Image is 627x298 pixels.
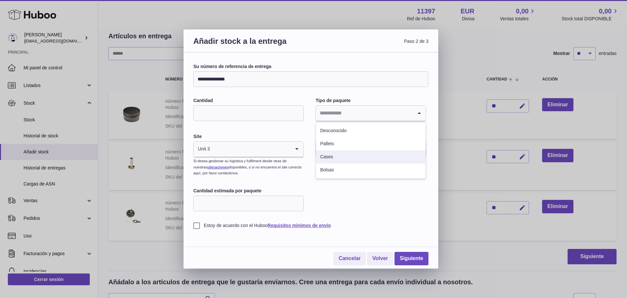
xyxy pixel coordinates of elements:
[316,106,412,121] input: Search for option
[367,252,393,265] a: Volver
[315,133,426,140] label: Fecha de envío esperada
[316,106,426,121] div: Search for option
[210,142,291,157] input: Search for option
[193,133,304,140] label: Site
[316,150,425,164] li: Cases
[193,97,304,104] label: Cantidad
[8,45,18,51] span: 16 px
[193,36,311,54] h3: Añadir stock a la entrega
[3,40,40,45] label: Tamaño de fuente
[316,124,425,137] li: Desconocido
[311,36,428,54] span: Paso 2 de 3
[193,159,301,175] small: Si desea gestionar su logística y fulfilment desde otras de nuestras disponibles, o si no encuent...
[194,142,303,157] div: Search for option
[394,252,428,265] a: Siguiente
[10,9,35,14] a: Back to Top
[207,165,229,169] a: ubicaciones
[267,223,331,228] a: Requisitos mínimos de envío
[3,21,95,28] h3: Estilo
[193,222,428,229] label: Estoy de acuerdo con el Huboo
[193,188,304,194] label: Cantidad estimada por paquete
[194,142,210,157] span: Unit 3
[193,63,428,70] label: Su número de referencia de entrega
[316,164,425,177] li: Bolsas
[316,137,425,150] li: Pallets
[333,252,366,265] a: Cancelar
[3,3,95,9] div: Outline
[315,97,426,104] label: Tipo de paquete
